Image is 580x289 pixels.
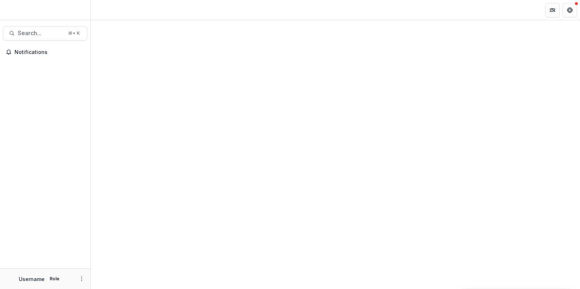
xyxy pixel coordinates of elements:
[19,275,45,283] p: Username
[18,30,64,37] span: Search...
[3,26,87,41] button: Search...
[47,276,62,282] p: Role
[94,5,124,15] nav: breadcrumb
[67,29,81,37] div: ⌘ + K
[563,3,577,17] button: Get Help
[545,3,560,17] button: Partners
[77,275,86,283] button: More
[14,49,84,55] span: Notifications
[3,46,87,58] button: Notifications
